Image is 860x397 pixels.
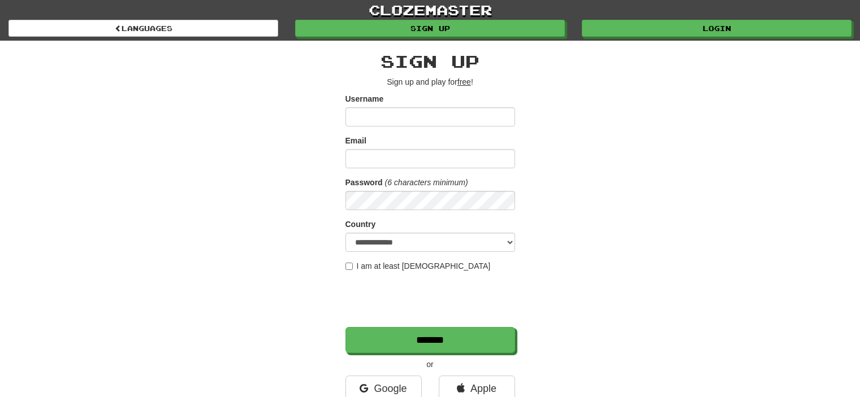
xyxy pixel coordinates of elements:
[345,177,383,188] label: Password
[345,219,376,230] label: Country
[582,20,852,37] a: Login
[345,52,515,71] h2: Sign up
[345,76,515,88] p: Sign up and play for !
[345,263,353,270] input: I am at least [DEMOGRAPHIC_DATA]
[345,93,384,104] label: Username
[457,77,471,86] u: free
[345,359,515,370] p: or
[345,277,517,321] iframe: reCAPTCHA
[345,135,366,146] label: Email
[8,20,278,37] a: Languages
[345,260,491,272] label: I am at least [DEMOGRAPHIC_DATA]
[295,20,565,37] a: Sign up
[385,178,468,187] em: (6 characters minimum)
